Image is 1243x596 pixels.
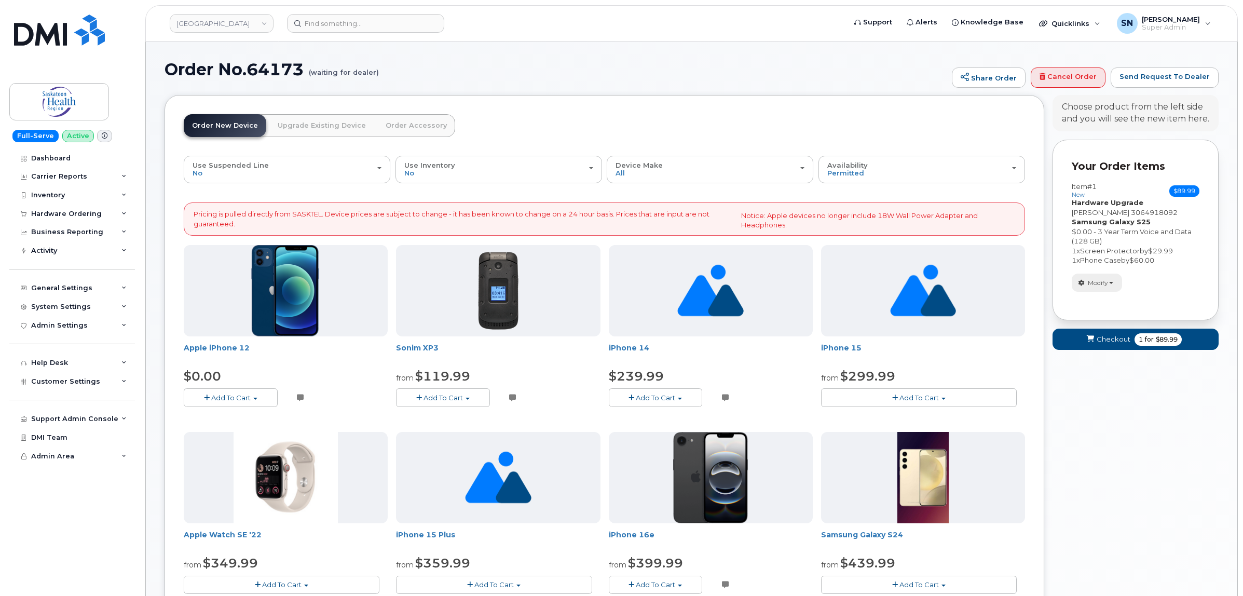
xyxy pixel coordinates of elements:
span: Add To Cart [899,394,939,402]
span: Availability [827,161,868,169]
h3: Item [1072,183,1097,198]
img: Screenshot_2022-11-04_110105.png [234,432,338,523]
h1: Order No.64173 [165,60,947,78]
button: Availability Permitted [818,156,1025,183]
span: $439.99 [840,556,895,571]
span: Add To Cart [424,394,463,402]
button: Add To Cart [821,576,1017,594]
span: $89.99 [1169,185,1199,197]
span: Checkout [1097,334,1130,344]
small: from [609,560,626,570]
button: Checkout 1 for $89.99 [1053,329,1219,350]
a: Share Order [952,67,1026,88]
a: Upgrade Existing Device [269,114,374,137]
div: iPhone 15 Plus [396,530,600,550]
span: $89.99 [1156,335,1178,344]
img: S24.jpg [897,432,949,523]
span: Screen Protector [1080,247,1140,255]
span: $239.99 [609,369,664,384]
span: $349.99 [203,556,258,571]
div: x by [1072,255,1199,265]
a: iPhone 14 [609,343,649,353]
button: Add To Cart [396,576,592,594]
img: no_image_found-2caef05468ed5679b831cfe6fc140e25e0c280774317ffc20a367ab7fd17291e.png [677,245,743,336]
span: Add To Cart [636,394,675,402]
button: Add To Cart [184,388,278,407]
button: Add To Cart [609,388,703,407]
a: Apple Watch SE '22 [184,530,262,539]
span: No [193,169,202,177]
div: iPhone 16e [609,530,813,550]
span: Add To Cart [262,580,302,589]
span: $29.99 [1148,247,1173,255]
span: $0.00 [184,369,221,384]
span: Use Suspended Line [193,161,269,169]
button: Add To Cart [821,388,1017,407]
button: Use Inventory No [395,156,602,183]
span: Add To Cart [636,580,675,589]
small: from [821,373,839,383]
span: Add To Cart [474,580,514,589]
span: No [404,169,414,177]
span: 1 [1072,247,1076,255]
p: Your Order Items [1072,159,1199,174]
span: $399.99 [628,556,683,571]
img: iphone-12-blue.png [251,245,320,336]
span: #1 [1087,182,1097,191]
a: Cancel Order [1031,67,1105,88]
small: new [1072,191,1085,198]
button: Add To Cart [184,576,379,594]
iframe: Messenger Launcher [1198,551,1235,588]
button: Add To Cart [396,388,490,407]
a: iPhone 15 [821,343,862,353]
img: 150 [478,252,518,330]
small: from [821,560,839,570]
a: Apple iPhone 12 [184,343,250,353]
div: Samsung Galaxy S24 [821,530,1025,550]
span: $299.99 [840,369,895,384]
a: Send Request To Dealer [1111,67,1219,88]
div: Apple iPhone 12 [184,343,388,363]
div: Sonim XP3 [396,343,600,363]
span: Device Make [616,161,663,169]
button: Add To Cart [609,576,703,594]
div: iPhone 15 [821,343,1025,363]
span: Add To Cart [211,394,251,402]
small: from [396,373,414,383]
small: (waiting for dealer) [309,60,379,76]
span: Modify [1088,278,1108,288]
a: iPhone 15 Plus [396,530,455,539]
a: iPhone 16e [609,530,654,539]
a: Order Accessory [377,114,455,137]
a: Samsung Galaxy S24 [821,530,903,539]
span: Use Inventory [404,161,455,169]
span: 1 [1139,335,1143,344]
div: Choose product from the left side and you will see the new item here. [1062,101,1209,125]
div: x by [1072,246,1199,256]
span: for [1143,335,1156,344]
small: from [396,560,414,570]
div: $0.00 - 3 Year Term Voice and Data (128 GB) [1072,227,1199,246]
a: Order New Device [184,114,266,137]
span: All [616,169,625,177]
span: 1 [1072,256,1076,264]
a: Sonim XP3 [396,343,439,353]
img: no_image_found-2caef05468ed5679b831cfe6fc140e25e0c280774317ffc20a367ab7fd17291e.png [890,245,956,336]
span: Add To Cart [899,580,939,589]
img: no_image_found-2caef05468ed5679b831cfe6fc140e25e0c280774317ffc20a367ab7fd17291e.png [465,432,531,523]
strong: Samsung Galaxy S25 [1072,218,1151,226]
div: iPhone 14 [609,343,813,363]
small: from [184,560,201,570]
button: Device Make All [607,156,813,183]
span: 3064918092 [1131,208,1178,216]
strong: Hardware Upgrade [1072,198,1143,207]
span: $119.99 [415,369,470,384]
span: Permitted [827,169,864,177]
span: $60.00 [1129,256,1154,264]
span: Phone Case [1080,256,1121,264]
p: Notice: Apple devices no longer include 18W Wall Power Adapter and Headphones. [741,211,1015,230]
p: Pricing is pulled directly from SASKTEL. Device prices are subject to change - it has been known ... [194,209,733,228]
button: Modify [1072,274,1122,292]
div: Apple Watch SE '22 [184,530,388,550]
button: Use Suspended Line No [184,156,390,183]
